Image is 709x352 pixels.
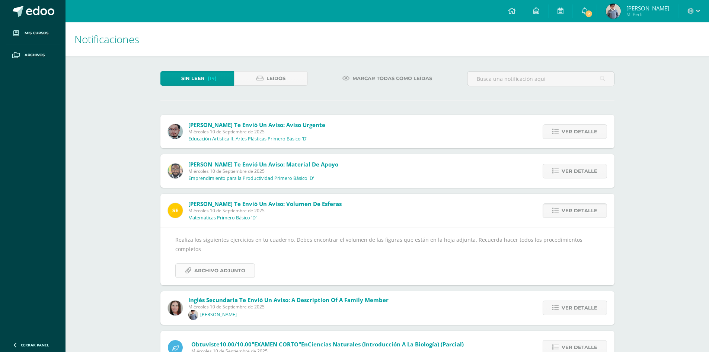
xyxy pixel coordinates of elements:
[606,4,621,19] img: 5beb38fec7668301f370e1681d348f64.png
[352,72,432,85] span: Marcar todas como leídas
[188,304,389,310] span: Miércoles 10 de Septiembre de 2025
[266,72,285,85] span: Leídos
[200,312,237,318] p: [PERSON_NAME]
[188,121,325,129] span: [PERSON_NAME] te envió un aviso: Aviso urgente
[188,207,342,214] span: Miércoles 10 de Septiembre de 2025
[467,72,614,86] input: Busca una notificación aquí
[6,44,60,66] a: Archivos
[188,215,257,221] p: Matemáticas Primero Básico 'D'
[308,340,464,348] span: Ciencias Naturales (Introducción a la Biología) (Parcial)
[175,235,600,278] div: Realiza los siguientes ejercicios en tu cuaderno. Debes encontrar el volumen de las figuras que e...
[160,71,234,86] a: Sin leer(14)
[168,124,183,139] img: 5fac68162d5e1b6fbd390a6ac50e103d.png
[25,52,45,58] span: Archivos
[168,301,183,315] img: 8af0450cf43d44e38c4a1497329761f3.png
[21,342,49,348] span: Cerrar panel
[188,136,307,142] p: Educación Artística II, Artes Plásticas Primero Básico 'D'
[562,125,597,139] span: Ver detalle
[188,200,342,207] span: [PERSON_NAME] te envió un aviso: Volumen de esferas
[25,30,48,36] span: Mis cursos
[562,204,597,218] span: Ver detalle
[188,168,338,174] span: Miércoles 10 de Septiembre de 2025
[168,203,183,218] img: 03c2987289e60ca238394da5f82a525a.png
[208,72,217,85] span: (14)
[181,72,205,85] span: Sin leer
[74,32,139,46] span: Notificaciones
[188,129,325,135] span: Miércoles 10 de Septiembre de 2025
[194,264,245,278] span: Archivo Adjunto
[333,71,441,86] a: Marcar todas como leídas
[6,22,60,44] a: Mis cursos
[168,164,183,178] img: 712781701cd376c1a616437b5c60ae46.png
[252,340,301,348] span: "EXAMEN CORTO"
[585,10,593,18] span: 7
[626,4,669,12] span: [PERSON_NAME]
[234,71,308,86] a: Leídos
[188,175,314,181] p: Emprendimiento para la Productividad Primero Básico 'D'
[175,263,255,278] a: Archivo Adjunto
[188,161,338,168] span: [PERSON_NAME] te envió un aviso: Material de apoyo
[562,164,597,178] span: Ver detalle
[562,301,597,315] span: Ver detalle
[188,310,198,320] img: b86498ea7e6128edce1eb8d4b35dc4be.png
[188,296,389,304] span: Inglés Secundaria te envió un aviso: A description of a family member
[191,340,464,348] span: Obtuviste en
[220,340,252,348] span: 10.00/10.00
[626,11,669,18] span: Mi Perfil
